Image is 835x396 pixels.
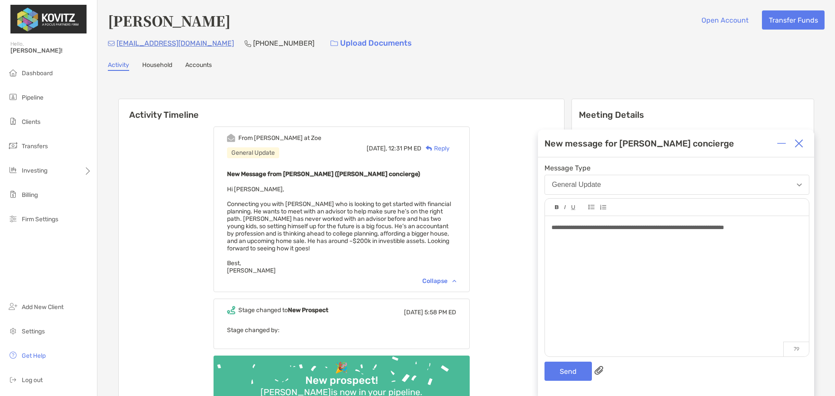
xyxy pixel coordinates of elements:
div: General Update [552,181,601,189]
img: Editor control icon [600,205,606,210]
span: Hi [PERSON_NAME], Connecting you with [PERSON_NAME] who is looking to get started with financial ... [227,186,451,274]
h4: [PERSON_NAME] [108,10,230,30]
img: paperclip attachments [595,366,603,375]
img: add_new_client icon [8,301,18,312]
img: Editor control icon [564,205,566,210]
img: firm-settings icon [8,213,18,224]
a: Household [142,61,172,71]
div: 🎉 [331,362,351,374]
img: Reply icon [426,146,432,151]
b: New Prospect [288,306,328,314]
div: General Update [227,147,279,158]
div: New message for [PERSON_NAME] concierge [544,138,734,149]
img: dashboard icon [8,67,18,78]
img: pipeline icon [8,92,18,102]
div: Reply [421,144,450,153]
span: Log out [22,376,43,384]
a: Activity [108,61,129,71]
p: Stage changed by: [227,325,456,336]
img: Email Icon [108,41,115,46]
div: From [PERSON_NAME] at Zoe [238,134,321,142]
span: [DATE], [367,145,387,152]
span: Firm Settings [22,216,58,223]
img: get-help icon [8,350,18,360]
img: Zoe Logo [10,3,87,35]
div: Collapse [422,277,456,285]
span: Message Type [544,164,809,172]
span: Dashboard [22,70,53,77]
img: Editor control icon [555,205,559,210]
span: Pipeline [22,94,43,101]
img: Editor control icon [588,205,595,210]
img: Confetti [214,356,470,396]
span: Clients [22,118,40,126]
img: clients icon [8,116,18,126]
img: settings icon [8,326,18,336]
span: Investing [22,167,47,174]
img: Event icon [227,134,235,142]
span: Add New Client [22,303,63,311]
span: Get Help [22,352,46,359]
div: New prospect! [302,374,381,387]
img: transfers icon [8,140,18,151]
span: Settings [22,328,45,335]
p: [EMAIL_ADDRESS][DOMAIN_NAME] [117,38,234,49]
p: [PHONE_NUMBER] [253,38,314,49]
span: Transfers [22,143,48,150]
span: [PERSON_NAME]! [10,47,92,54]
img: Event icon [227,306,235,314]
img: Chevron icon [452,280,456,282]
p: 79 [783,342,809,356]
div: Stage changed to [238,306,328,314]
button: General Update [544,175,809,195]
img: Open dropdown arrow [797,183,802,186]
p: Meeting Details [579,110,807,120]
button: Send [544,362,592,381]
a: Upload Documents [325,34,417,53]
a: Accounts [185,61,212,71]
img: button icon [331,40,338,47]
img: Phone Icon [244,40,251,47]
img: investing icon [8,165,18,175]
img: billing icon [8,189,18,200]
button: Open Account [695,10,755,30]
span: 5:58 PM ED [424,309,456,316]
h6: Activity Timeline [119,99,564,120]
button: Transfer Funds [762,10,825,30]
span: Billing [22,191,38,199]
b: New Message from [PERSON_NAME] ([PERSON_NAME] concierge) [227,170,420,178]
img: Close [795,139,803,148]
img: Expand or collapse [777,139,786,148]
img: logout icon [8,374,18,385]
span: 12:31 PM ED [388,145,421,152]
img: Editor control icon [571,205,575,210]
span: [DATE] [404,309,423,316]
